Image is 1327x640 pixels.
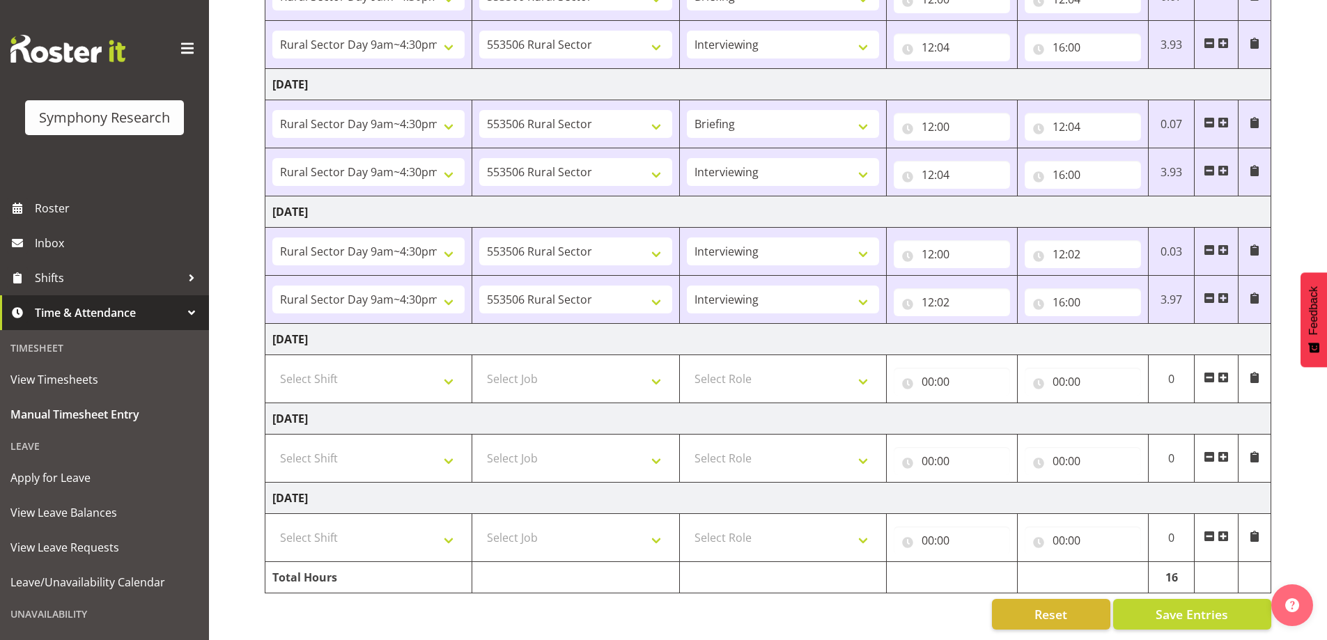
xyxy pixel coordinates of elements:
[10,369,199,390] span: View Timesheets
[1148,276,1195,324] td: 3.97
[265,69,1271,100] td: [DATE]
[10,35,125,63] img: Rosterit website logo
[1148,435,1195,483] td: 0
[3,432,205,460] div: Leave
[35,233,202,253] span: Inbox
[1025,240,1141,268] input: Click to select...
[3,362,205,397] a: View Timesheets
[1156,605,1228,623] span: Save Entries
[1113,599,1271,630] button: Save Entries
[1148,228,1195,276] td: 0.03
[10,572,199,593] span: Leave/Unavailability Calendar
[265,562,472,593] td: Total Hours
[35,302,181,323] span: Time & Attendance
[265,196,1271,228] td: [DATE]
[3,460,205,495] a: Apply for Leave
[894,526,1010,554] input: Click to select...
[1025,447,1141,475] input: Click to select...
[1148,148,1195,196] td: 3.93
[1148,21,1195,69] td: 3.93
[10,404,199,425] span: Manual Timesheet Entry
[265,403,1271,435] td: [DATE]
[3,397,205,432] a: Manual Timesheet Entry
[1025,368,1141,396] input: Click to select...
[1025,526,1141,554] input: Click to select...
[992,599,1110,630] button: Reset
[3,334,205,362] div: Timesheet
[1148,562,1195,593] td: 16
[894,288,1010,316] input: Click to select...
[1034,605,1067,623] span: Reset
[10,467,199,488] span: Apply for Leave
[1025,161,1141,189] input: Click to select...
[265,324,1271,355] td: [DATE]
[35,267,181,288] span: Shifts
[1025,113,1141,141] input: Click to select...
[10,502,199,523] span: View Leave Balances
[894,113,1010,141] input: Click to select...
[1148,514,1195,562] td: 0
[1025,288,1141,316] input: Click to select...
[894,161,1010,189] input: Click to select...
[3,600,205,628] div: Unavailability
[1025,33,1141,61] input: Click to select...
[35,198,202,219] span: Roster
[894,33,1010,61] input: Click to select...
[10,537,199,558] span: View Leave Requests
[39,107,170,128] div: Symphony Research
[1301,272,1327,367] button: Feedback - Show survey
[1307,286,1320,335] span: Feedback
[3,530,205,565] a: View Leave Requests
[894,240,1010,268] input: Click to select...
[265,483,1271,514] td: [DATE]
[1285,598,1299,612] img: help-xxl-2.png
[894,368,1010,396] input: Click to select...
[3,495,205,530] a: View Leave Balances
[1148,100,1195,148] td: 0.07
[1148,355,1195,403] td: 0
[3,565,205,600] a: Leave/Unavailability Calendar
[894,447,1010,475] input: Click to select...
